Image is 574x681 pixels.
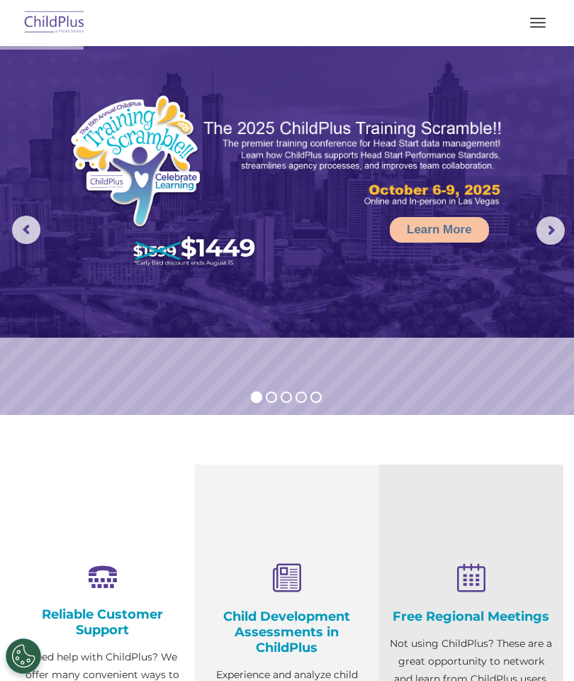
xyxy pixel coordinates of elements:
[390,609,553,624] h4: Free Regional Meetings
[21,607,184,638] h4: Reliable Customer Support
[6,638,41,674] button: Cookies Settings
[390,217,489,243] a: Learn More
[503,613,574,681] iframe: Chat Widget
[206,609,368,655] h4: Child Development Assessments in ChildPlus
[21,6,88,40] img: ChildPlus by Procare Solutions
